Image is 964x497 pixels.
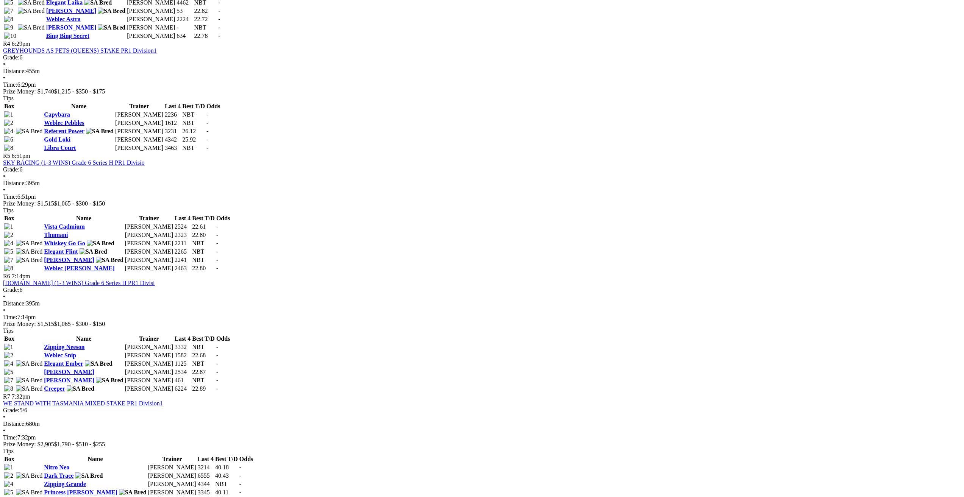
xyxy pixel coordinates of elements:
[44,385,65,392] a: Creeper
[125,240,173,247] td: [PERSON_NAME]
[44,377,94,383] a: [PERSON_NAME]
[86,128,114,135] img: SA Bred
[3,393,10,400] span: R7
[216,360,218,367] span: -
[176,16,193,23] td: 2224
[174,231,191,239] td: 2323
[115,128,164,135] td: [PERSON_NAME]
[16,489,43,496] img: SA Bred
[216,369,218,375] span: -
[4,352,13,359] img: 2
[3,81,961,88] div: 6:29pm
[44,128,84,134] a: Referent Power
[46,8,96,14] a: [PERSON_NAME]
[174,248,191,256] td: 2265
[174,343,191,351] td: 3332
[3,47,157,54] a: GREYHOUNDS AS PETS (QUEENS) STAKE PR1 Division1
[18,24,45,31] img: SA Bred
[182,136,205,143] td: 25.92
[192,335,215,343] th: Best T/D
[80,248,107,255] img: SA Bred
[4,33,16,39] img: 10
[182,103,205,110] th: Best T/D
[218,8,220,14] span: -
[4,120,13,126] img: 2
[3,200,961,207] div: Prize Money: $1,515
[4,257,13,263] img: 7
[3,180,961,187] div: 395m
[174,335,191,343] th: Last 4
[216,240,218,246] span: -
[16,240,43,247] img: SA Bred
[16,472,43,479] img: SA Bred
[3,88,961,95] div: Prize Money: $1,740
[44,103,114,110] th: Name
[115,119,164,127] td: [PERSON_NAME]
[4,489,13,496] img: 5
[215,472,238,480] td: 40.43
[215,489,238,496] td: 40.11
[216,257,218,263] span: -
[174,377,191,384] td: 461
[4,215,14,221] span: Box
[46,16,81,22] a: Weblec Astra
[3,166,961,173] div: 6
[16,385,43,392] img: SA Bred
[115,103,164,110] th: Trainer
[182,144,205,152] td: NBT
[4,472,13,479] img: 2
[174,223,191,231] td: 2524
[3,193,17,200] span: Time:
[54,441,105,447] span: $1,790 - $510 - $255
[44,232,68,238] a: Thumani
[3,327,14,334] span: Tips
[3,407,961,414] div: 5/6
[3,68,961,75] div: 455m
[192,352,215,359] td: 22.68
[174,352,191,359] td: 1582
[197,472,214,480] td: 6555
[176,7,193,15] td: 53
[215,480,238,488] td: NBT
[3,273,10,279] span: R6
[194,7,217,15] td: 22.82
[125,368,173,376] td: [PERSON_NAME]
[4,377,13,384] img: 7
[174,385,191,393] td: 6224
[216,215,230,222] th: Odds
[4,481,13,488] img: 4
[192,360,215,368] td: NBT
[54,200,105,207] span: $1,065 - $300 - $150
[125,265,173,272] td: [PERSON_NAME]
[85,360,112,367] img: SA Bred
[125,215,173,222] th: Trainer
[44,344,84,350] a: Zipping Neeson
[148,489,197,496] td: [PERSON_NAME]
[4,335,14,342] span: Box
[3,321,961,327] div: Prize Money: $1,515
[164,136,181,143] td: 4342
[44,369,94,375] a: [PERSON_NAME]
[3,427,5,434] span: •
[206,145,208,151] span: -
[4,265,13,272] img: 8
[192,368,215,376] td: 22.87
[3,407,20,413] span: Grade:
[44,223,84,230] a: Vista Cadmium
[44,248,78,255] a: Elegant Flint
[216,232,218,238] span: -
[206,120,208,126] span: -
[16,248,43,255] img: SA Bred
[125,223,173,231] td: [PERSON_NAME]
[216,248,218,255] span: -
[216,265,218,271] span: -
[125,248,173,256] td: [PERSON_NAME]
[197,489,214,496] td: 3345
[4,369,13,375] img: 5
[194,32,217,40] td: 22.78
[216,385,218,392] span: -
[119,489,147,496] img: SA Bred
[98,24,125,31] img: SA Bred
[215,455,238,463] th: Best T/D
[4,136,13,143] img: 6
